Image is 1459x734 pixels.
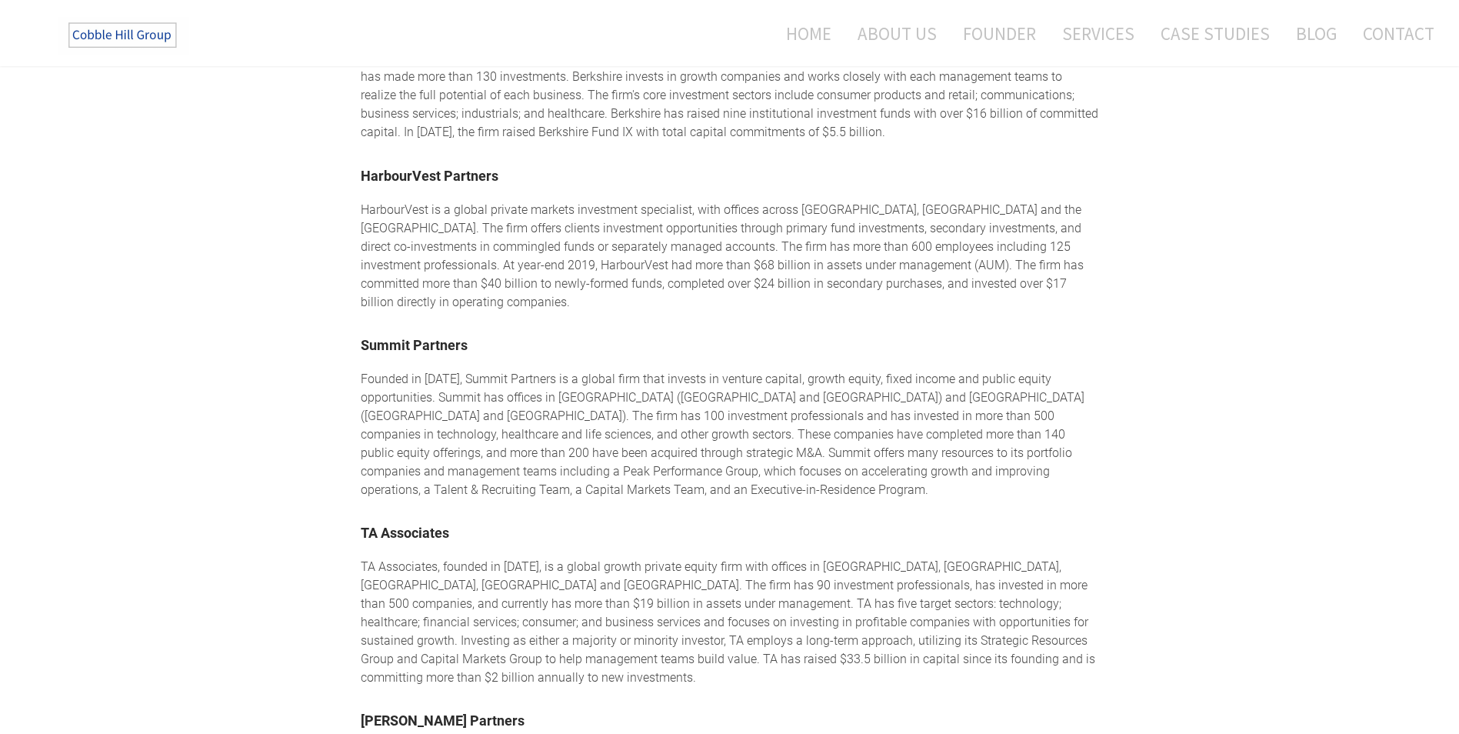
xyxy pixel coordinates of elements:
[361,168,498,184] a: HarbourVest Partners
[58,16,189,55] img: The Cobble Hill Group LLC
[361,337,468,353] a: Summit Partners
[361,558,1099,687] div: TA Associates, founded in [DATE], is a global growth private equity firm with offices in [GEOGRAP...
[361,525,449,541] a: TA Associates
[763,13,843,54] a: Home
[361,712,525,729] a: [PERSON_NAME] Partners
[361,31,1099,142] div: Berkshire Partners, founded in [GEOGRAPHIC_DATA] in [DATE], initially focused solely on private e...
[951,13,1048,54] a: Founder
[1351,13,1434,54] a: Contact
[1149,13,1281,54] a: Case Studies
[846,13,948,54] a: About Us
[361,370,1099,499] div: Founded in [DATE], Summit Partners is a global firm that invests in venture capital, growth equit...
[1284,13,1348,54] a: Blog
[1051,13,1146,54] a: Services
[361,201,1099,312] div: HarbourVest is a global private markets investment specialist, with offices across [GEOGRAPHIC_DA...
